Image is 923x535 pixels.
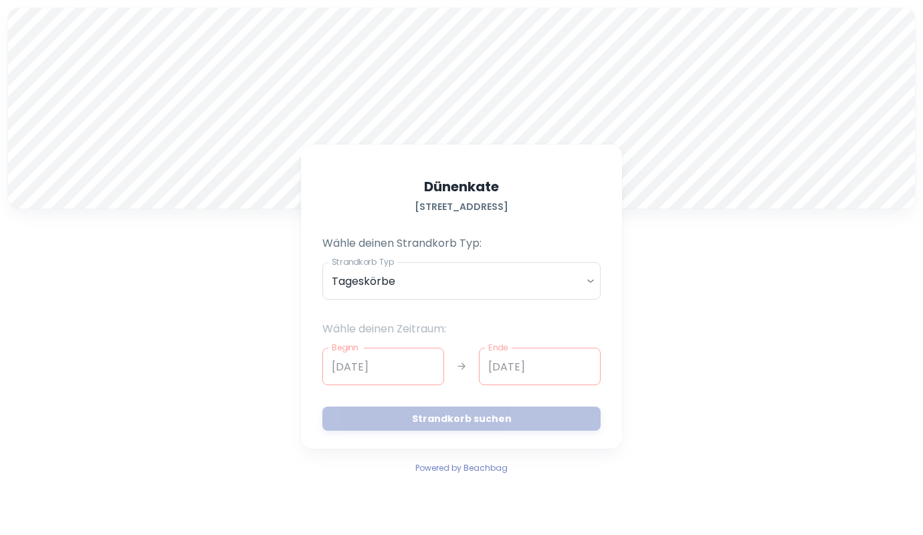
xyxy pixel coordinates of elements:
[415,459,508,475] a: Powered by Beachbag
[415,199,508,214] h6: [STREET_ADDRESS]
[322,407,601,431] button: Strandkorb suchen
[322,262,601,300] div: Tageskörbe
[322,235,601,251] p: Wähle deinen Strandkorb Typ:
[322,348,444,385] input: dd.mm.yyyy
[332,256,394,267] label: Strandkorb Typ
[479,348,601,385] input: dd.mm.yyyy
[332,342,358,353] label: Beginn
[415,462,508,473] span: Powered by Beachbag
[488,342,508,353] label: Ende
[322,321,601,337] p: Wähle deinen Zeitraum:
[424,177,499,197] h5: Dünenkate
